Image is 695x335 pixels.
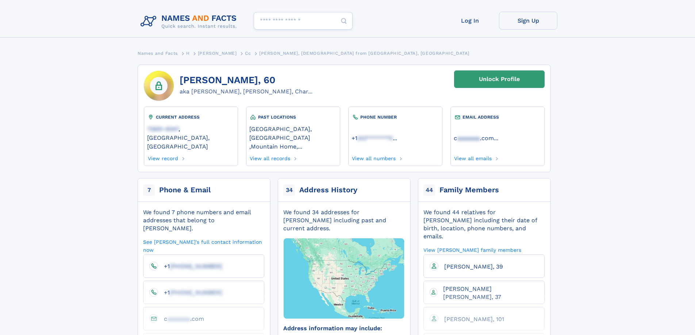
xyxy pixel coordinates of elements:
a: Log In [441,12,499,30]
div: Phone & Email [159,185,211,195]
div: We found 44 relatives for [PERSON_NAME] including their date of birth, location, phone numbers, a... [423,208,545,240]
span: 7 [143,184,155,196]
a: H [186,49,190,58]
div: We found 7 phone numbers and email addresses that belong to [PERSON_NAME]. [143,208,264,232]
span: Cc [245,51,251,56]
span: [PERSON_NAME], [DEMOGRAPHIC_DATA] from [GEOGRAPHIC_DATA], [GEOGRAPHIC_DATA] [259,51,469,56]
span: [PERSON_NAME] [PERSON_NAME], 37 [443,285,501,300]
span: [PERSON_NAME], 39 [444,263,503,270]
h1: [PERSON_NAME], 60 [180,75,312,86]
div: CURRENT ADDRESS [147,113,235,121]
div: We found 34 addresses for [PERSON_NAME] including past and current address. [283,208,404,232]
div: PHONE NUMBER [352,113,439,121]
a: View record [147,153,178,161]
span: [PHONE_NUMBER] [170,289,222,296]
a: +1[PHONE_NUMBER] [158,262,222,269]
div: , [249,121,337,153]
a: Mountain Home,... [251,142,302,150]
a: [PERSON_NAME] [PERSON_NAME], 37 [437,285,538,300]
a: [PERSON_NAME], 39 [438,263,503,270]
a: Names and Facts [138,49,178,58]
a: 72651-9347, [GEOGRAPHIC_DATA], [GEOGRAPHIC_DATA] [147,125,235,150]
div: EMAIL ADDRESS [454,113,541,121]
a: Sign Up [499,12,557,30]
img: Logo Names and Facts [138,12,243,31]
span: [PERSON_NAME] [198,51,237,56]
a: View all records [249,153,291,161]
a: Cc [245,49,251,58]
span: 72651-9347 [147,126,178,132]
div: Address History [299,185,357,195]
a: View all emails [454,153,492,161]
input: search input [254,12,353,30]
span: [PERSON_NAME], 101 [444,316,504,323]
span: H [186,51,190,56]
a: See [PERSON_NAME]'s full contact information now [143,238,264,253]
span: 34 [283,184,295,196]
a: View [PERSON_NAME] family members [423,246,521,253]
div: PAST LOCATIONS [249,113,337,121]
a: [GEOGRAPHIC_DATA], [GEOGRAPHIC_DATA] [249,125,337,141]
a: [PERSON_NAME] [198,49,237,58]
span: aaaaaaa [457,135,480,142]
a: Unlock Profile [454,70,545,88]
span: aaaaaaa [167,315,190,322]
a: View all numbers [352,153,396,161]
div: aka [PERSON_NAME], [PERSON_NAME], Char... [180,87,312,96]
span: 44 [423,184,435,196]
a: [PERSON_NAME], 101 [438,315,504,322]
span: [PHONE_NUMBER] [170,263,222,270]
div: Unlock Profile [479,71,520,88]
div: Family Members [439,185,499,195]
a: +1[PHONE_NUMBER] [158,289,222,296]
a: ... [352,135,439,142]
a: caaaaaaa.com [158,315,204,322]
a: ... [454,135,541,142]
button: Search Button [335,12,353,30]
a: caaaaaaa.com [454,134,494,142]
div: Address information may include: [283,324,404,332]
